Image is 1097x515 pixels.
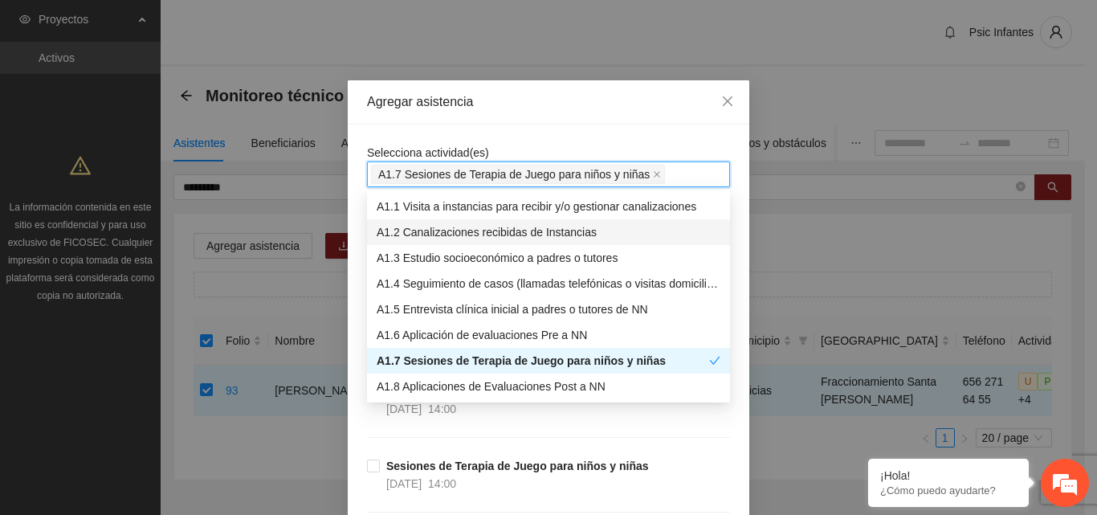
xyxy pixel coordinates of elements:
[367,322,730,348] div: A1.6 Aplicación de evaluaciones Pre a NN
[367,146,489,159] span: Selecciona actividad(es)
[377,352,709,370] div: A1.7 Sesiones de Terapia de Juego para niños y niñas
[367,374,730,399] div: A1.8 Aplicaciones de Evaluaciones Post a NN
[367,219,730,245] div: A1.2 Canalizaciones recibidas de Instancias
[367,194,730,219] div: A1.1 Visita a instancias para recibir y/o gestionar canalizaciones
[367,296,730,322] div: A1.5 Entrevista clínica inicial a padres o tutores de NN
[880,469,1017,482] div: ¡Hola!
[367,93,730,111] div: Agregar asistencia
[263,8,302,47] div: Minimizar ventana de chat en vivo
[377,249,720,267] div: A1.3 Estudio socioeconómico a padres o tutores
[386,477,422,490] span: [DATE]
[8,344,306,400] textarea: Escriba su mensaje y pulse “Intro”
[377,326,720,344] div: A1.6 Aplicación de evaluaciones Pre a NN
[721,95,734,108] span: close
[428,403,456,415] span: 14:00
[371,165,665,184] span: A1.7 Sesiones de Terapia de Juego para niños y niñas
[378,166,650,183] span: A1.7 Sesiones de Terapia de Juego para niños y niñas
[428,477,456,490] span: 14:00
[377,275,720,292] div: A1.4 Seguimiento de casos (llamadas telefónicas o visitas domiciliarias)
[880,484,1017,497] p: ¿Cómo puedo ayudarte?
[386,460,649,472] strong: Sesiones de Terapia de Juego para niños y niñas
[367,348,730,374] div: A1.7 Sesiones de Terapia de Juego para niños y niñas
[84,82,270,103] div: Chatee con nosotros ahora
[377,198,720,215] div: A1.1 Visita a instancias para recibir y/o gestionar canalizaciones
[93,167,222,329] span: Estamos en línea.
[367,245,730,271] div: A1.3 Estudio socioeconómico a padres o tutores
[377,223,720,241] div: A1.2 Canalizaciones recibidas de Instancias
[706,80,749,124] button: Close
[386,403,422,415] span: [DATE]
[653,170,661,178] span: close
[377,378,720,395] div: A1.8 Aplicaciones de Evaluaciones Post a NN
[367,271,730,296] div: A1.4 Seguimiento de casos (llamadas telefónicas o visitas domiciliarias)
[377,300,720,318] div: A1.5 Entrevista clínica inicial a padres o tutores de NN
[709,355,720,366] span: check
